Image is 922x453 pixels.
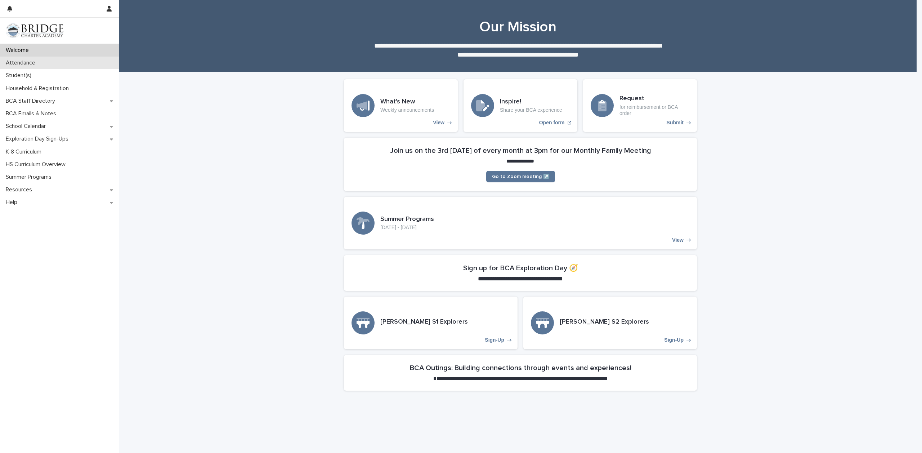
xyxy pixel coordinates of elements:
a: Go to Zoom meeting ↗️ [486,171,555,182]
a: Submit [583,79,697,132]
p: School Calendar [3,123,52,130]
p: Open form [539,120,565,126]
span: Go to Zoom meeting ↗️ [492,174,549,179]
h1: Our Mission [341,18,694,36]
a: Open form [464,79,577,132]
p: Weekly announcements [380,107,434,113]
p: BCA Emails & Notes [3,110,62,117]
p: Household & Registration [3,85,75,92]
a: View [344,197,697,249]
h3: Request [619,95,689,103]
p: Exploration Day Sign-Ups [3,136,74,142]
p: View [433,120,444,126]
h3: [PERSON_NAME] S2 Explorers [560,318,649,326]
h2: Join us on the 3rd [DATE] of every month at 3pm for our Monthly Family Meeting [390,146,651,155]
p: Sign-Up [485,337,504,343]
img: V1C1m3IdTEidaUdm9Hs0 [6,23,63,38]
p: Attendance [3,59,41,66]
p: BCA Staff Directory [3,98,61,105]
h3: Summer Programs [380,216,434,223]
p: Submit [667,120,684,126]
p: for reimbursement or BCA order [619,104,689,116]
a: View [344,79,458,132]
p: Sign-Up [664,337,684,343]
p: Help [3,199,23,206]
a: Sign-Up [344,297,518,349]
p: HS Curriculum Overview [3,161,71,168]
h3: [PERSON_NAME] S1 Explorers [380,318,468,326]
h3: What's New [380,98,434,106]
p: Summer Programs [3,174,57,181]
p: Share your BCA experience [500,107,562,113]
p: View [672,237,684,243]
a: Sign-Up [523,297,697,349]
p: Resources [3,186,38,193]
p: [DATE] - [DATE] [380,225,434,231]
h3: Inspire! [500,98,562,106]
p: K-8 Curriculum [3,148,47,155]
h2: Sign up for BCA Exploration Day 🧭 [463,264,578,272]
p: Welcome [3,47,35,54]
p: Student(s) [3,72,37,79]
h2: BCA Outings: Building connections through events and experiences! [410,364,631,372]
